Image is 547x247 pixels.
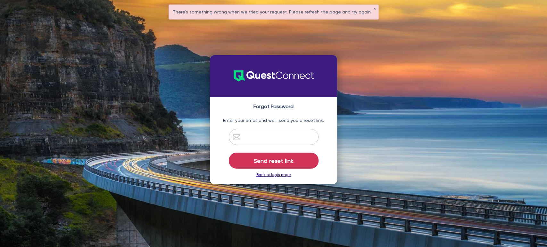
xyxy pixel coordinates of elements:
[256,172,291,177] a: Back to login page
[373,7,376,11] button: ✕
[216,103,331,109] h4: Forgot Password
[216,117,331,124] p: Enter your email and we'll send you a reset link.
[229,153,319,169] button: Send reset link
[234,59,314,93] img: QuestConnect-Logo-new.701b7011.svg
[169,5,378,19] div: There's something wrong when we tried your request. Please refresh the page and try again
